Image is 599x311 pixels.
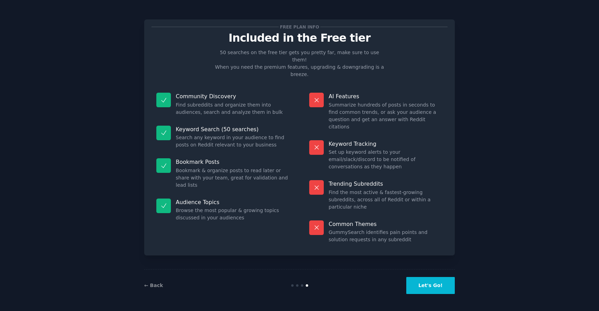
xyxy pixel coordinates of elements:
dd: Browse the most popular & growing topics discussed in your audiences [176,207,290,221]
dd: Find subreddits and organize them into audiences, search and analyze them in bulk [176,101,290,116]
dd: Set up keyword alerts to your email/slack/discord to be notified of conversations as they happen [329,149,443,170]
dd: Summarize hundreds of posts in seconds to find common trends, or ask your audience a question and... [329,101,443,131]
p: Trending Subreddits [329,180,443,187]
p: AI Features [329,93,443,100]
dd: GummySearch identifies pain points and solution requests in any subreddit [329,229,443,243]
p: Keyword Tracking [329,140,443,148]
dd: Find the most active & fastest-growing subreddits, across all of Reddit or within a particular niche [329,189,443,211]
p: Included in the Free tier [151,32,448,44]
p: Keyword Search (50 searches) [176,126,290,133]
dd: Bookmark & organize posts to read later or share with your team, great for validation and lead lists [176,167,290,189]
button: Let's Go! [406,277,455,294]
p: Community Discovery [176,93,290,100]
a: ← Back [144,283,163,288]
p: Audience Topics [176,199,290,206]
p: Bookmark Posts [176,158,290,166]
p: Common Themes [329,220,443,228]
p: 50 searches on the free tier gets you pretty far, make sure to use them! When you need the premiu... [212,49,387,78]
span: Free plan info [279,23,320,31]
dd: Search any keyword in your audience to find posts on Reddit relevant to your business [176,134,290,149]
